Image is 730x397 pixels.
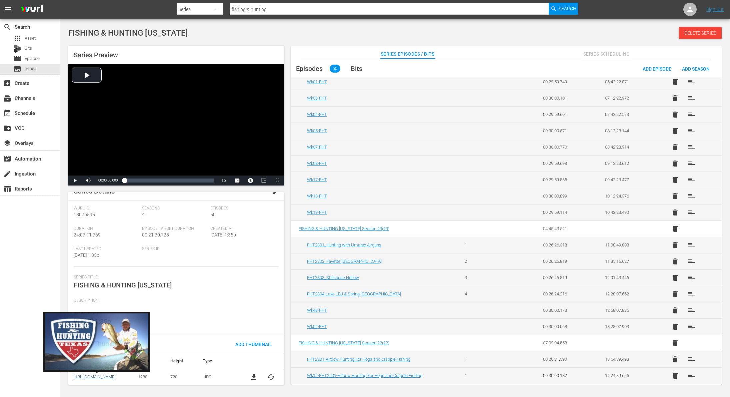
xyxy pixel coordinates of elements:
button: delete [667,302,683,318]
span: playlist_add [687,127,695,135]
td: 00:26:24.216 [535,286,597,302]
span: Automation [3,155,11,163]
span: menu [4,5,12,13]
a: [URL][DOMAIN_NAME] [73,374,115,379]
span: playlist_add [687,192,695,200]
td: 00:30:00.132 [535,367,597,384]
button: delete [667,123,683,139]
button: delete [667,172,683,188]
td: 14:24:39.625 [597,367,659,384]
span: Series [13,65,21,73]
a: file_download [250,373,258,381]
td: 1 [457,351,519,367]
a: Wk03-FHT [307,96,327,101]
button: delete [667,188,683,204]
button: playlist_add [683,90,699,106]
span: playlist_add [687,290,695,298]
span: playlist_add [687,323,695,331]
div: Video Player [68,64,284,186]
td: 2 [457,253,519,269]
button: cached [267,373,275,381]
span: delete [671,143,679,151]
span: delete [671,355,679,363]
button: playlist_add [683,237,699,253]
button: playlist_add [683,188,699,204]
td: 09:42:23.477 [597,172,659,188]
span: Add Thumbnail [230,342,277,347]
span: Asset [13,34,21,42]
td: 00:29:59.601 [535,106,597,123]
button: delete [667,253,683,269]
button: delete [667,204,683,220]
span: delete [671,78,679,86]
span: playlist_add [687,143,695,151]
span: Channels [3,94,11,102]
span: playlist_add [687,274,695,282]
button: delete [667,237,683,253]
button: playlist_add [683,156,699,172]
td: 720 [165,369,198,385]
button: playlist_add [683,302,699,318]
button: playlist_add [683,253,699,269]
span: playlist_add [687,355,695,363]
span: delete [671,372,679,380]
span: 50 [210,212,216,217]
span: playlist_add [687,160,695,168]
td: 07:42:22.573 [597,106,659,123]
span: delete [671,192,679,200]
span: Search [3,23,11,31]
button: Jump To Time [244,176,257,186]
span: Wurl Id [74,206,139,211]
td: 00:30:00.101 [535,90,597,106]
span: Schedule [3,109,11,117]
span: FISHING & HUNTING [US_STATE] Season 22 ( 22 ) [299,340,389,345]
span: delete [671,208,679,216]
span: delete [671,160,679,168]
button: delete [667,107,683,123]
span: Series Preview [74,51,118,59]
span: Release Date: [74,311,275,317]
button: Playback Rate [217,176,231,186]
span: 24:07:11.769 [74,232,101,237]
button: playlist_add [683,270,699,286]
button: Play [68,176,82,186]
span: Duration [74,226,139,231]
span: FISHING & HUNTING [US_STATE] Season 23 ( 23 ) [299,226,389,231]
span: delete [671,241,679,249]
button: Captions [231,176,244,186]
span: delete [671,225,679,233]
span: playlist_add [687,241,695,249]
span: Episode [13,55,21,63]
a: Wk48-FHT [307,308,327,313]
span: 4 [142,212,145,217]
span: Create [3,79,11,87]
a: FHT2301_Hunting with Umarex Airguns [307,242,381,247]
button: playlist_add [683,319,699,335]
span: Episode Target Duration [142,226,207,231]
button: playlist_add [683,139,699,155]
td: 07:12:22.972 [597,90,659,106]
span: FISHING & HUNTING [US_STATE] [74,281,172,289]
td: 08:12:23.144 [597,123,659,139]
span: playlist_add [687,111,695,119]
span: Episode [25,55,40,62]
span: delete [671,127,679,135]
td: 00:29:59.698 [535,155,597,172]
span: Series Scheduling [582,50,632,58]
span: Asset [25,35,36,42]
span: Overlays [3,139,11,147]
span: delete [671,323,679,331]
span: Series ID [142,246,207,252]
span: 18076595 [74,212,95,217]
span: playlist_add [687,372,695,380]
button: playlist_add [683,123,699,139]
div: Progress Bar [124,179,214,183]
span: Description: [74,298,275,303]
span: Episodes [210,206,275,211]
span: delete [671,274,679,282]
td: 4 [457,286,519,302]
button: delete [667,270,683,286]
td: 10:12:24.376 [597,188,659,204]
button: delete [667,156,683,172]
